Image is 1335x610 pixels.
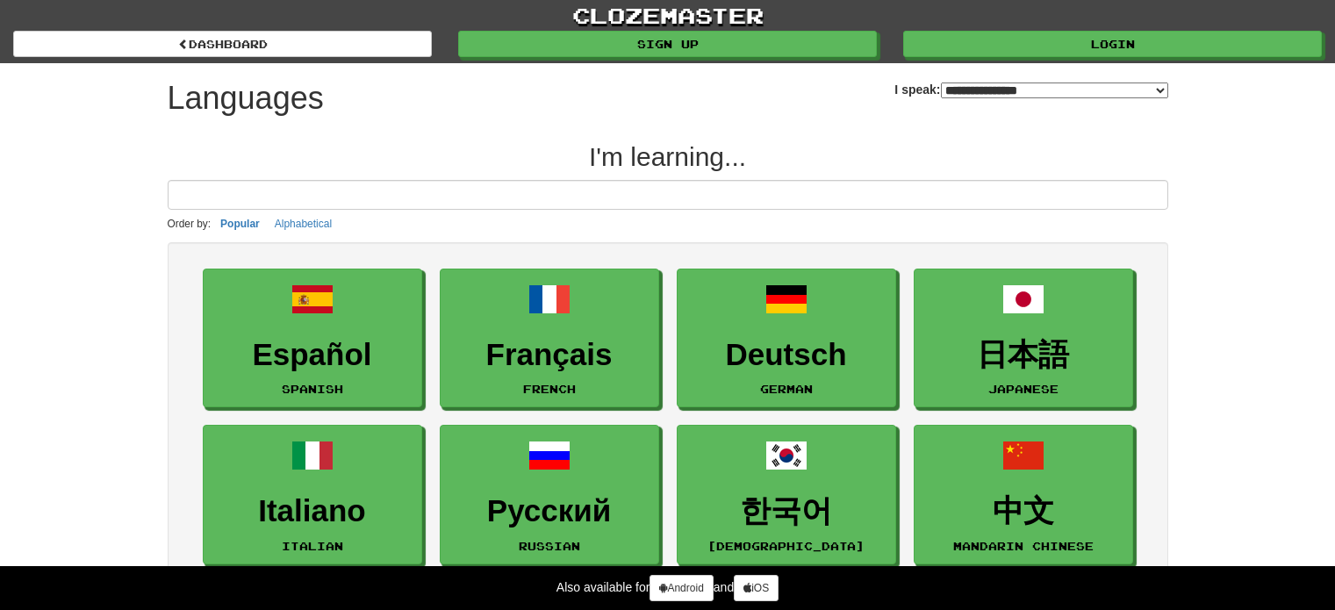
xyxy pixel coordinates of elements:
a: Sign up [458,31,877,57]
small: Order by: [168,218,212,230]
h3: 한국어 [686,494,886,528]
select: I speak: [941,83,1168,98]
small: Japanese [988,383,1059,395]
h3: Italiano [212,494,413,528]
small: Mandarin Chinese [953,540,1094,552]
h3: Français [449,338,650,372]
a: EspañolSpanish [203,269,422,408]
a: Login [903,31,1322,57]
small: German [760,383,813,395]
small: Italian [282,540,343,552]
a: РусскийRussian [440,425,659,564]
button: Alphabetical [269,214,337,233]
a: 日本語Japanese [914,269,1133,408]
label: I speak: [894,81,1167,98]
small: Spanish [282,383,343,395]
a: DeutschGerman [677,269,896,408]
button: Popular [215,214,265,233]
small: [DEMOGRAPHIC_DATA] [707,540,865,552]
h3: Русский [449,494,650,528]
small: Russian [519,540,580,552]
h2: I'm learning... [168,142,1168,171]
small: French [523,383,576,395]
a: dashboard [13,31,432,57]
a: Android [650,575,713,601]
a: FrançaisFrench [440,269,659,408]
h3: 中文 [923,494,1123,528]
a: 한국어[DEMOGRAPHIC_DATA] [677,425,896,564]
h3: 日本語 [923,338,1123,372]
h1: Languages [168,81,324,116]
a: iOS [734,575,779,601]
a: 中文Mandarin Chinese [914,425,1133,564]
a: ItalianoItalian [203,425,422,564]
h3: Español [212,338,413,372]
h3: Deutsch [686,338,886,372]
